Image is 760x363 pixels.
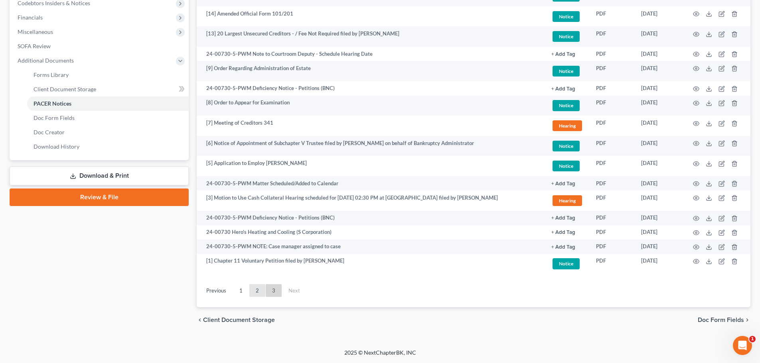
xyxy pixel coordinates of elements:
span: Hearing [553,120,582,131]
button: + Add Tag [551,216,575,221]
td: [DATE] [635,190,683,211]
span: Download History [34,143,79,150]
td: PDF [590,156,635,176]
td: [DATE] [635,26,683,47]
a: Review & File [10,188,189,206]
td: [DATE] [635,211,683,225]
span: Notice [553,100,580,111]
a: + Add Tag [551,180,583,187]
td: [DATE] [635,116,683,136]
div: 2025 © NextChapterBK, INC [153,349,608,363]
a: Client Document Storage [27,82,189,96]
span: Notice [553,258,580,269]
td: [9] Order Regarding Administration of Estate [197,61,545,81]
button: Doc Form Fields chevron_right [698,317,750,323]
td: PDF [590,116,635,136]
span: Hearing [553,195,582,206]
span: SOFA Review [18,43,51,49]
a: SOFA Review [11,39,189,53]
td: [14] Amended Official Form 101/201 [197,6,545,27]
td: [1] Chapter 11 Voluntary Petition filed by [PERSON_NAME] [197,254,545,274]
td: [DATE] [635,254,683,274]
span: Client Document Storage [34,86,96,92]
td: [DATE] [635,6,683,27]
button: + Add Tag [551,230,575,235]
button: chevron_left Client Document Storage [197,317,275,323]
span: Financials [18,14,43,21]
span: PACER Notices [34,100,71,107]
a: Hearing [551,194,583,207]
a: Download & Print [10,167,189,185]
a: PACER Notices [27,96,189,111]
a: Notice [551,65,583,78]
td: PDF [590,239,635,254]
span: Notice [553,31,580,42]
td: 24-00730-5-PWM Deficiency Notice - Petitions (BNC) [197,211,545,225]
td: [6] Notice of Appointment of Subchapter V Trustee filed by [PERSON_NAME] on behalf of Bankruptcy ... [197,136,545,156]
td: PDF [590,225,635,239]
td: [DATE] [635,136,683,156]
td: PDF [590,81,635,96]
td: [5] Application to Employ [PERSON_NAME] [197,156,545,176]
td: [DATE] [635,61,683,81]
i: chevron_left [197,317,203,323]
span: Client Document Storage [203,317,275,323]
a: Notice [551,10,583,23]
td: [DATE] [635,96,683,116]
td: [DATE] [635,47,683,61]
td: [DATE] [635,81,683,96]
td: PDF [590,176,635,190]
td: 24-00730-5-PWM Deficiency Notice - Petitions (BNC) [197,81,545,96]
a: + Add Tag [551,50,583,58]
td: PDF [590,26,635,47]
a: Doc Creator [27,125,189,139]
span: Notice [553,161,580,171]
td: PDF [590,190,635,211]
a: Notice [551,139,583,153]
a: 2 [249,284,265,297]
span: Miscellaneous [18,28,53,35]
a: Doc Form Fields [27,111,189,125]
a: Notice [551,257,583,270]
td: [DATE] [635,225,683,239]
td: PDF [590,96,635,116]
a: + Add Tag [551,228,583,236]
iframe: Intercom live chat [733,336,752,355]
a: Notice [551,99,583,112]
td: [DATE] [635,176,683,190]
a: Hearing [551,119,583,132]
button: + Add Tag [551,52,575,57]
button: + Add Tag [551,181,575,186]
a: 1 [233,284,249,297]
span: Doc Form Fields [698,317,744,323]
span: Doc Creator [34,129,65,135]
a: + Add Tag [551,84,583,92]
td: PDF [590,254,635,274]
td: 24-00730-5-PWM Matter Scheduled/Added to Calendar [197,176,545,190]
a: 3 [266,284,282,297]
td: 24-00730-5-PWM Note to Courtroom Deputy - Schedule Hearing Date [197,47,545,61]
i: chevron_right [744,317,750,323]
td: [DATE] [635,239,683,254]
span: Additional Documents [18,57,74,64]
span: Forms Library [34,71,69,78]
button: + Add Tag [551,86,575,92]
td: [DATE] [635,156,683,176]
td: PDF [590,211,635,225]
td: 24-00730 Hero's Heating and Cooling (S Corporation) [197,225,545,239]
td: 24-00730-5-PWM NOTE: Case manager assigned to case [197,239,545,254]
td: PDF [590,6,635,27]
td: PDF [590,61,635,81]
td: [3] Motion to Use Cash Collateral Hearing scheduled for [DATE] 02:30 PM at [GEOGRAPHIC_DATA] file... [197,190,545,211]
button: + Add Tag [551,245,575,250]
td: PDF [590,47,635,61]
span: Doc Form Fields [34,114,75,121]
td: PDF [590,136,635,156]
a: + Add Tag [551,243,583,250]
td: [8] Order to Appear for Examination [197,96,545,116]
a: Notice [551,159,583,173]
a: Previous [200,284,233,297]
span: Notice [553,66,580,77]
span: 1 [749,336,756,342]
td: [7] Meeting of Creditors 341 [197,116,545,136]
